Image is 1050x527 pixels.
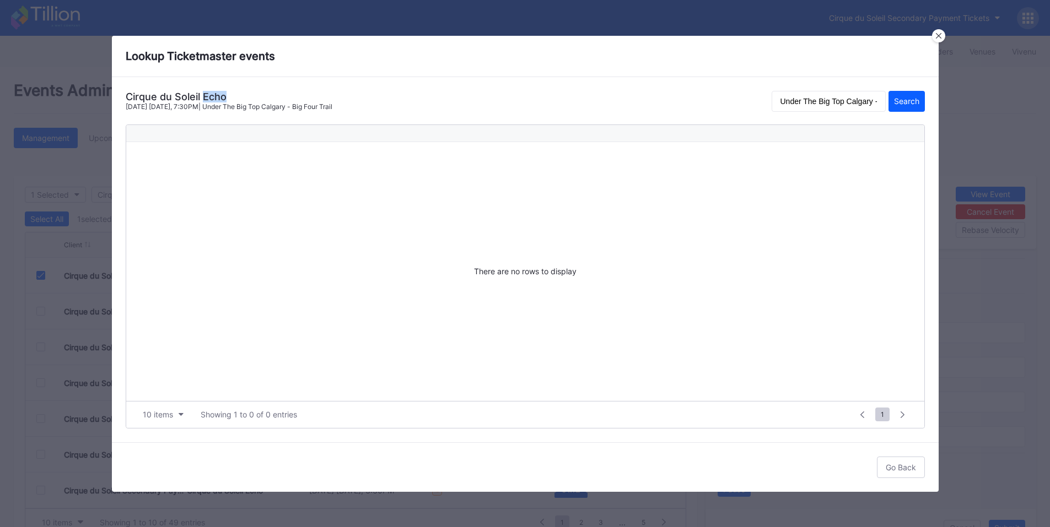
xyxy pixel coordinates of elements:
[877,457,925,478] button: Go Back
[126,91,332,102] div: Cirque du Soleil Echo
[143,410,173,419] div: 10 items
[886,463,916,472] div: Go Back
[126,102,332,111] div: [DATE] [DATE], 7:30PM | Under The Big Top Calgary - Big Four Trail
[112,36,939,77] div: Lookup Ticketmaster events
[889,91,925,112] button: Search
[894,96,919,106] div: Search
[772,91,886,112] input: Search term
[201,410,297,419] div: Showing 1 to 0 of 0 entries
[126,142,924,401] div: There are no rows to display
[137,407,190,422] button: 10 items
[875,408,890,421] span: 1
